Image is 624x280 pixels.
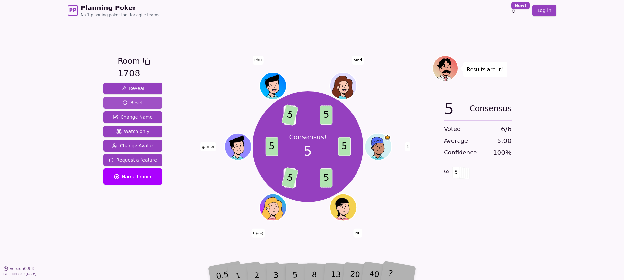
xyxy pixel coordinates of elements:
span: 5 [281,104,298,126]
button: Version0.9.3 [3,266,34,271]
span: 5 [444,101,454,116]
button: Reveal [103,83,162,94]
button: New! [508,5,519,16]
span: 1 is the host [384,134,391,141]
span: Last updated: [DATE] [3,272,36,276]
span: Click to change your name [405,142,410,151]
a: PPPlanning PokerNo.1 planning poker tool for agile teams [68,3,159,18]
span: Planning Poker [81,3,159,12]
span: 6 / 6 [501,125,512,134]
button: Click to change your avatar [260,195,286,220]
p: Consensus! [289,132,327,141]
span: 6 x [444,168,450,175]
span: 5 [320,168,332,188]
span: Voted [444,125,461,134]
span: Reveal [121,85,144,92]
span: Click to change your name [352,56,364,65]
span: Click to change your name [253,56,263,65]
span: No.1 planning poker tool for agile teams [81,12,159,18]
span: PP [69,7,76,14]
button: Request a feature [103,154,162,166]
span: Watch only [116,128,149,135]
button: Change Avatar [103,140,162,152]
span: 5 [452,167,460,178]
span: 5.00 [497,136,512,145]
span: Average [444,136,468,145]
span: Click to change your name [200,142,216,151]
span: 100 % [493,148,512,157]
span: Request a feature [109,157,157,163]
button: Reset [103,97,162,109]
span: Click to change your name [252,228,265,237]
button: Named room [103,168,162,185]
p: Results are in! [467,65,504,74]
span: 5 [304,141,312,161]
span: Confidence [444,148,477,157]
span: 5 [281,167,298,189]
div: 1708 [118,67,150,80]
span: Change Avatar [112,142,154,149]
button: Watch only [103,126,162,137]
span: Click to change your name [354,228,362,237]
span: Change Name [113,114,153,120]
button: Change Name [103,111,162,123]
span: Named room [114,173,151,180]
span: 5 [338,137,351,156]
span: (you) [255,232,263,235]
div: New! [511,2,530,9]
a: Log in [532,5,556,16]
span: Version 0.9.3 [10,266,34,271]
span: 5 [320,106,332,125]
span: Reset [123,100,143,106]
span: Room [118,55,140,67]
span: 5 [265,137,278,156]
span: Consensus [470,101,512,116]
